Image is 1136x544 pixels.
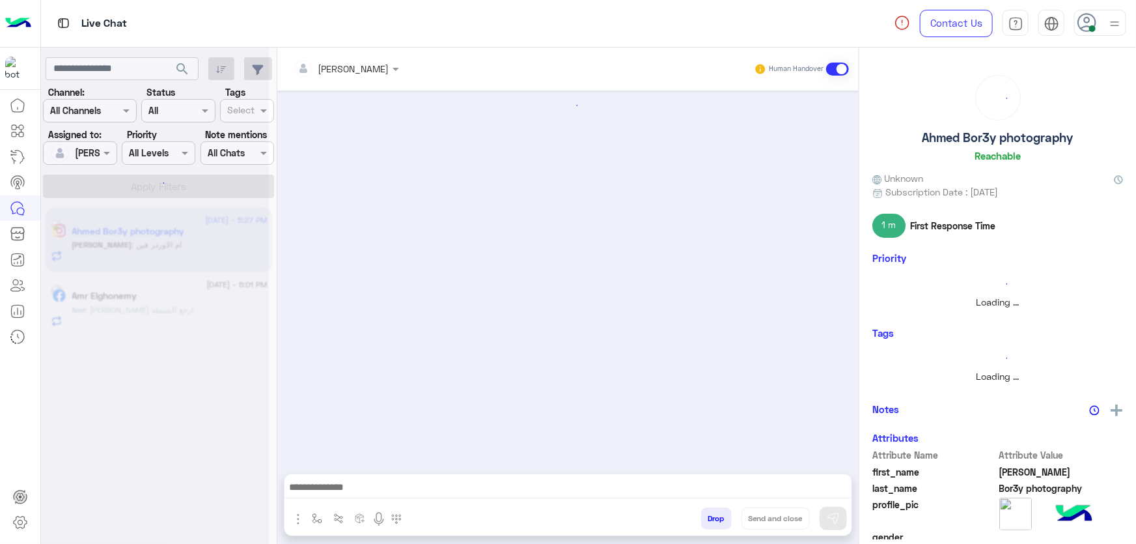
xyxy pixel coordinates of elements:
[741,508,810,530] button: Send and close
[81,15,127,33] p: Live Chat
[876,272,1120,295] div: loading...
[876,347,1120,369] div: loading...
[1107,16,1123,32] img: profile
[977,296,1019,308] span: Loading ...
[872,530,997,544] span: gender
[977,371,1019,382] span: Loading ...
[143,171,166,194] div: loading...
[999,481,1124,495] span: Bor3y photography
[769,64,824,74] small: Human Handover
[307,508,328,529] button: select flow
[391,514,402,524] img: make a call
[872,432,919,444] h6: Attributes
[999,465,1124,479] span: Ahmed
[922,130,1074,145] h5: Ahmed Bor3y photography
[1044,16,1059,31] img: tab
[1051,492,1097,537] img: hulul-logo.png
[979,79,1017,117] div: loading...
[371,511,387,527] img: send voice note
[350,508,371,529] button: create order
[872,465,997,479] span: first_name
[328,508,350,529] button: Trigger scenario
[975,150,1021,162] h6: Reachable
[701,508,732,530] button: Drop
[894,15,910,31] img: spinner
[333,513,344,524] img: Trigger scenario
[872,171,923,185] span: Unknown
[910,219,995,233] span: First Response Time
[312,513,322,524] img: select flow
[999,530,1124,544] span: null
[55,15,72,31] img: tab
[872,481,997,495] span: last_name
[290,511,306,527] img: send attachment
[1089,405,1100,416] img: notes
[872,403,899,415] h6: Notes
[999,448,1124,462] span: Attribute Value
[872,498,997,528] span: profile_pic
[827,512,840,525] img: send message
[885,185,998,199] span: Subscription Date : [DATE]
[5,57,29,80] img: 713415422032625
[5,10,31,37] img: Logo
[1008,16,1023,31] img: tab
[872,327,1123,339] h6: Tags
[1111,405,1122,416] img: add
[872,214,906,237] span: 1 m
[225,103,255,120] div: Select
[1003,10,1029,37] a: tab
[286,94,851,117] div: loading...
[872,252,906,264] h6: Priority
[872,448,997,462] span: Attribute Name
[355,513,365,524] img: create order
[920,10,993,37] a: Contact Us
[999,498,1032,530] img: picture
